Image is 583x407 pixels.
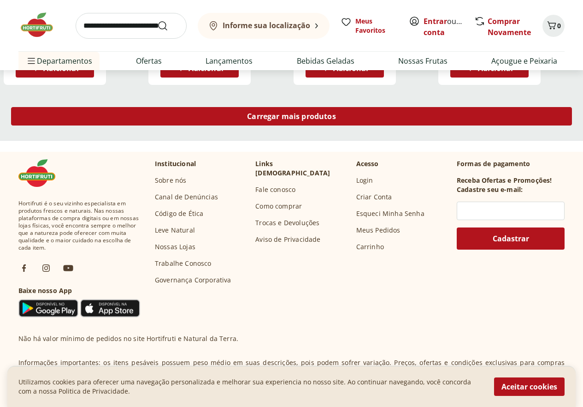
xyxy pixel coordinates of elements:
[155,226,195,235] a: Leve Natural
[247,113,336,120] span: Carregar mais produtos
[188,65,224,72] span: Adicionar
[255,235,320,244] a: Aviso de Privacidade
[355,17,398,35] span: Meus Favoritos
[255,159,348,178] p: Links [DEMOGRAPHIC_DATA]
[356,159,379,168] p: Acesso
[18,358,565,386] p: Informações importantes: os itens pesáveis possuem peso médio em suas descrições, pois podem sofr...
[297,55,354,66] a: Bebidas Geladas
[18,299,78,317] img: Google Play Icon
[26,50,37,72] button: Menu
[198,13,330,39] button: Informe sua localização
[41,263,52,274] img: ig
[356,176,373,185] a: Login
[398,55,448,66] a: Nossas Frutas
[155,176,186,185] a: Sobre nós
[494,377,565,396] button: Aceitar cookies
[457,176,552,185] h3: Receba Ofertas e Promoções!
[155,242,195,251] a: Nossas Lojas
[356,192,392,202] a: Criar Conta
[43,65,79,72] span: Adicionar
[18,200,140,251] span: Hortifruti é o seu vizinho especialista em produtos frescos e naturais. Nas nossas plataformas de...
[457,227,565,250] button: Cadastrar
[255,202,302,211] a: Como comprar
[356,242,384,251] a: Carrinho
[478,65,514,72] span: Adicionar
[223,20,310,30] b: Informe sua localização
[488,16,531,37] a: Comprar Novamente
[557,21,561,30] span: 0
[424,16,474,37] a: Criar conta
[457,185,523,194] h3: Cadastre seu e-mail:
[424,16,465,38] span: ou
[155,159,196,168] p: Institucional
[424,16,447,26] a: Entrar
[157,20,179,31] button: Submit Search
[11,107,572,129] a: Carregar mais produtos
[206,55,253,66] a: Lançamentos
[76,13,187,39] input: search
[18,263,29,274] img: fb
[18,286,140,295] h3: Baixe nosso App
[80,299,140,317] img: App Store Icon
[136,55,162,66] a: Ofertas
[18,334,238,343] p: Não há valor mínimo de pedidos no site Hortifruti e Natural da Terra.
[18,159,65,187] img: Hortifruti
[356,209,424,218] a: Esqueci Minha Senha
[26,50,92,72] span: Departamentos
[155,209,203,218] a: Código de Ética
[155,192,218,202] a: Canal de Denúncias
[333,65,369,72] span: Adicionar
[341,17,398,35] a: Meus Favoritos
[155,259,212,268] a: Trabalhe Conosco
[491,55,557,66] a: Açougue e Peixaria
[542,15,565,37] button: Carrinho
[255,185,295,194] a: Fale conosco
[457,159,565,168] p: Formas de pagamento
[356,226,400,235] a: Meus Pedidos
[493,235,529,242] span: Cadastrar
[63,263,74,274] img: ytb
[18,377,483,396] p: Utilizamos cookies para oferecer uma navegação personalizada e melhorar sua experiencia no nosso ...
[255,218,319,227] a: Trocas e Devoluções
[18,11,65,39] img: Hortifruti
[155,275,231,285] a: Governança Corporativa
